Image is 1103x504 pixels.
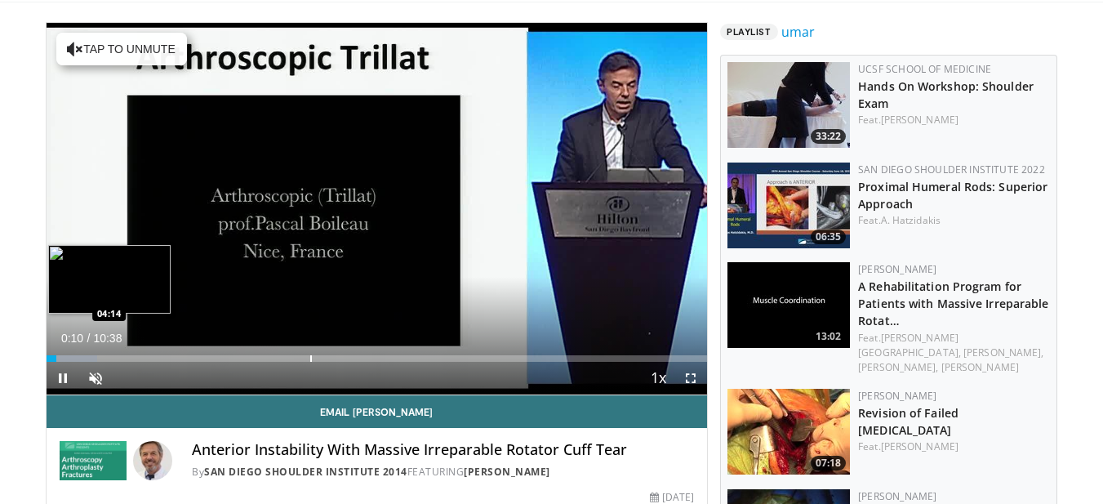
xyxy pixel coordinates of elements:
span: 06:35 [811,230,846,244]
div: Feat. [858,113,1050,127]
a: [PERSON_NAME] [858,489,936,503]
span: 07:18 [811,456,846,471]
div: By FEATURING [192,465,694,479]
a: [PERSON_NAME][GEOGRAPHIC_DATA], [858,331,961,359]
a: 07:18 [727,389,850,475]
a: [PERSON_NAME] [858,262,936,276]
span: 0:10 [61,332,83,345]
div: Feat. [858,213,1050,228]
span: 10:38 [93,332,122,345]
button: Pause [47,362,79,395]
img: 4489da8a-0cea-4792-9ebd-a0241edb00f9.150x105_q85_crop-smart_upscale.jpg [727,163,850,248]
a: 33:22 [727,62,850,148]
img: image.jpeg [48,245,171,314]
a: UCSF School of Medicine [858,62,991,76]
a: [PERSON_NAME] [881,439,958,453]
a: [PERSON_NAME] [858,389,936,403]
a: Hands On Workshop: Shoulder Exam [858,78,1034,111]
video-js: Video Player [47,23,708,395]
a: San Diego Shoulder Institute 2014 [204,465,407,479]
img: eb1cc611-9913-4c43-9cac-21ba2b254855.150x105_q85_crop-smart_upscale.jpg [727,262,850,348]
a: [PERSON_NAME] [941,360,1019,374]
a: [PERSON_NAME], [858,360,938,374]
img: Avatar [133,441,172,480]
div: Feat. [858,439,1050,454]
div: Feat. [858,331,1050,375]
div: Progress Bar [47,355,708,362]
a: Proximal Humeral Rods: Superior Approach [858,179,1047,212]
h4: Anterior Instability With Massive Irreparable Rotator Cuff Tear [192,441,694,459]
span: 33:22 [811,129,846,144]
a: 06:35 [727,163,850,248]
a: Revision of Failed [MEDICAL_DATA] [858,405,958,438]
button: Unmute [79,362,112,395]
img: fylOjp5pkC-GA4Zn4xMDoxOjA4MTsiGN.150x105_q85_crop-smart_upscale.jpg [727,389,850,475]
span: / [87,332,91,345]
button: Fullscreen [674,362,707,395]
a: umar [781,22,815,42]
a: A. Hatzidakis [881,213,941,227]
a: San Diego Shoulder Institute 2022 [858,163,1045,176]
a: [PERSON_NAME] [464,465,550,479]
img: 444b3101-0be6-47d4-89d5-aebfff96d79b.150x105_q85_crop-smart_upscale.jpg [727,62,850,148]
span: Playlist [720,24,777,40]
button: Playback Rate [642,362,674,395]
a: [PERSON_NAME] [881,113,958,127]
a: 13:02 [727,262,850,348]
img: San Diego Shoulder Institute 2014 [60,441,127,480]
span: 13:02 [811,329,846,344]
a: Email [PERSON_NAME] [47,395,708,428]
a: [PERSON_NAME], [963,346,1043,359]
a: A Rehabilitation Program for Patients with Massive Irreparable Rotat… [858,279,1048,328]
button: Tap to unmute [56,33,187,65]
